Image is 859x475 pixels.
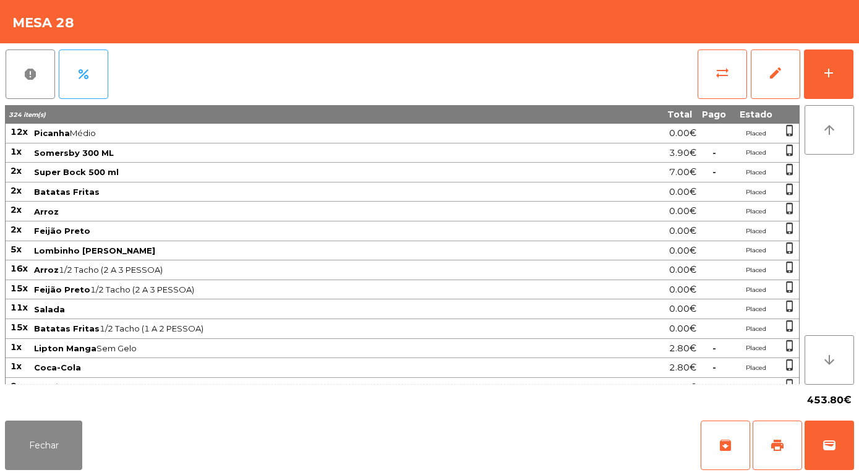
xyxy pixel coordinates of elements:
span: phone_iphone [784,242,796,254]
span: 1/2 Tacho (1 A 2 PESSOA) [34,323,621,333]
span: phone_iphone [784,300,796,312]
span: phone_iphone [784,144,796,156]
span: Batatas Fritas [34,323,100,333]
td: Placed [731,319,780,339]
span: phone_iphone [784,359,796,371]
span: report [23,67,38,82]
h4: Mesa 28 [12,14,74,32]
span: - [712,166,716,178]
div: add [821,66,836,80]
button: wallet [805,421,854,470]
span: 15x [11,283,28,294]
span: 12x [11,126,28,137]
span: 11x [11,302,28,313]
button: arrow_upward [805,105,854,155]
th: Pago [697,105,731,124]
span: 2x [11,224,22,235]
span: wallet [822,438,837,453]
span: 5x [11,244,22,255]
button: sync_alt [698,49,747,99]
span: 0.00€ [669,203,696,220]
span: Coca-Cola [34,362,81,372]
span: phone_iphone [784,183,796,195]
span: Arroz [34,265,59,275]
span: Salada [34,304,65,314]
span: 1/2 Tacho (2 A 3 PESSOA) [34,265,621,275]
span: 15x [11,322,28,333]
span: 8x [11,380,22,392]
span: 0.00€ [669,223,696,239]
span: 1x [11,146,22,157]
span: 0.00€ [669,301,696,317]
span: 2x [11,185,22,196]
th: Total [622,105,697,124]
span: 0.00€ [669,281,696,298]
span: Lipton Manga [34,343,96,353]
td: Placed [731,202,780,221]
span: 1/2 Tacho (2 A 3 PESSOA) [34,285,621,294]
span: phone_iphone [784,202,796,215]
span: 0.00€ [669,184,696,200]
span: Feijão Preto [34,226,90,236]
i: arrow_upward [822,122,837,137]
span: Feijão Preto [34,285,90,294]
span: phone_iphone [784,261,796,273]
span: Batatas Fritas [34,187,100,197]
button: print [753,421,802,470]
span: Somersby 300 ML [34,148,114,158]
span: phone_iphone [784,124,796,137]
td: Placed [731,143,780,163]
i: arrow_downward [822,353,837,367]
button: percent [59,49,108,99]
td: Placed [731,358,780,378]
span: 0.00€ [669,125,696,142]
span: 0.00€ [669,262,696,278]
span: archive [718,438,733,453]
td: Placed [731,280,780,300]
span: phone_iphone [784,222,796,234]
span: percent [76,67,91,82]
td: Placed [731,378,780,398]
span: 1x [11,341,22,353]
span: 1x [11,361,22,372]
td: Placed [731,182,780,202]
span: Sem Gelo [34,343,621,353]
span: Medio [34,382,621,392]
span: 2.80€ [669,340,696,357]
td: Placed [731,339,780,359]
td: Placed [731,124,780,143]
span: edit [768,66,783,80]
span: 2x [11,165,22,176]
span: print [770,438,785,453]
span: 2x [11,204,22,215]
button: archive [701,421,750,470]
span: Arroz [34,207,59,216]
span: - [712,343,716,354]
span: Maminha AA [34,382,90,392]
button: add [804,49,853,99]
td: Placed [731,241,780,261]
span: phone_iphone [784,340,796,352]
span: 16x [11,263,28,274]
span: Picanha [34,128,70,138]
span: Super Bock 500 ml [34,167,119,177]
td: Placed [731,299,780,319]
span: 0.00€ [669,242,696,259]
span: sync_alt [715,66,730,80]
button: report [6,49,55,99]
span: Médio [34,128,621,138]
span: - [712,362,716,373]
span: 7.00€ [669,164,696,181]
span: 3.90€ [669,145,696,161]
span: phone_iphone [784,163,796,176]
button: edit [751,49,800,99]
span: 2.80€ [669,359,696,376]
span: phone_iphone [784,281,796,293]
span: phone_iphone [784,320,796,332]
td: Placed [731,221,780,241]
button: Fechar [5,421,82,470]
td: Placed [731,163,780,182]
span: 0.00€ [669,320,696,337]
span: phone_iphone [784,379,796,391]
span: 0.00€ [669,379,696,396]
